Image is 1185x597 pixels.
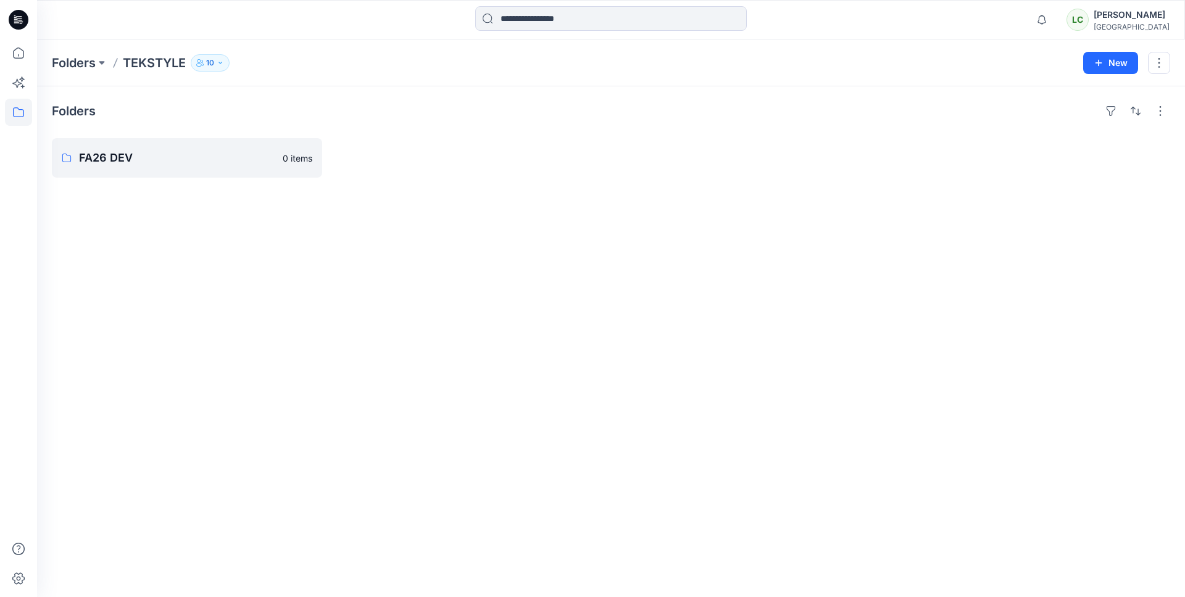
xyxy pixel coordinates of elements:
a: Folders [52,54,96,72]
button: New [1083,52,1138,74]
p: 10 [206,56,214,70]
div: LC [1066,9,1089,31]
button: 10 [191,54,230,72]
a: FA26 DEV0 items [52,138,322,178]
p: TEKSTYLE [123,54,186,72]
p: 0 items [283,152,312,165]
h4: Folders [52,104,96,118]
p: FA26 DEV [79,149,275,167]
div: [GEOGRAPHIC_DATA] [1094,22,1170,31]
div: [PERSON_NAME] [1094,7,1170,22]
